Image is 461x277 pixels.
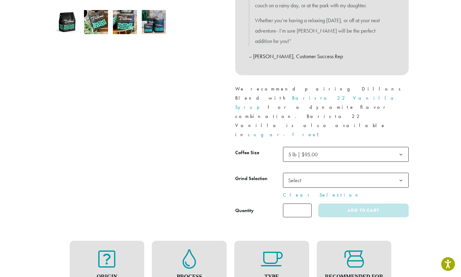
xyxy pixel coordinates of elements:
div: Quantity [235,207,254,214]
img: Dillons [55,10,79,34]
img: Dillons - Image 3 [113,10,137,34]
p: – [PERSON_NAME], Customer Success Rep [249,51,395,62]
p: We recommend pairing Dillons Blend with for a dynamite flavor combination. Barista 22 Vanilla is ... [235,84,409,139]
img: Dillons - Image 4 [142,10,166,34]
span: Select [283,173,409,188]
img: Dillons - Image 2 [84,10,108,34]
span: 5 lb | $95.00 [286,148,324,160]
a: sugar-free [248,131,317,138]
a: Clear Selection [283,191,409,199]
p: Whether you’re having a relaxing [DATE], or off at your next adventure- I’m sure [PERSON_NAME] wi... [255,15,389,46]
span: 5 lb | $95.00 [288,151,318,158]
button: Add to cart [318,204,408,217]
input: Product quantity [283,204,312,217]
span: Select [286,174,307,186]
label: Grind Selection [235,174,283,183]
label: Coffee Size [235,148,283,157]
a: Barista 22 Vanilla Syrup [235,95,398,110]
span: 5 lb | $95.00 [283,147,409,162]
